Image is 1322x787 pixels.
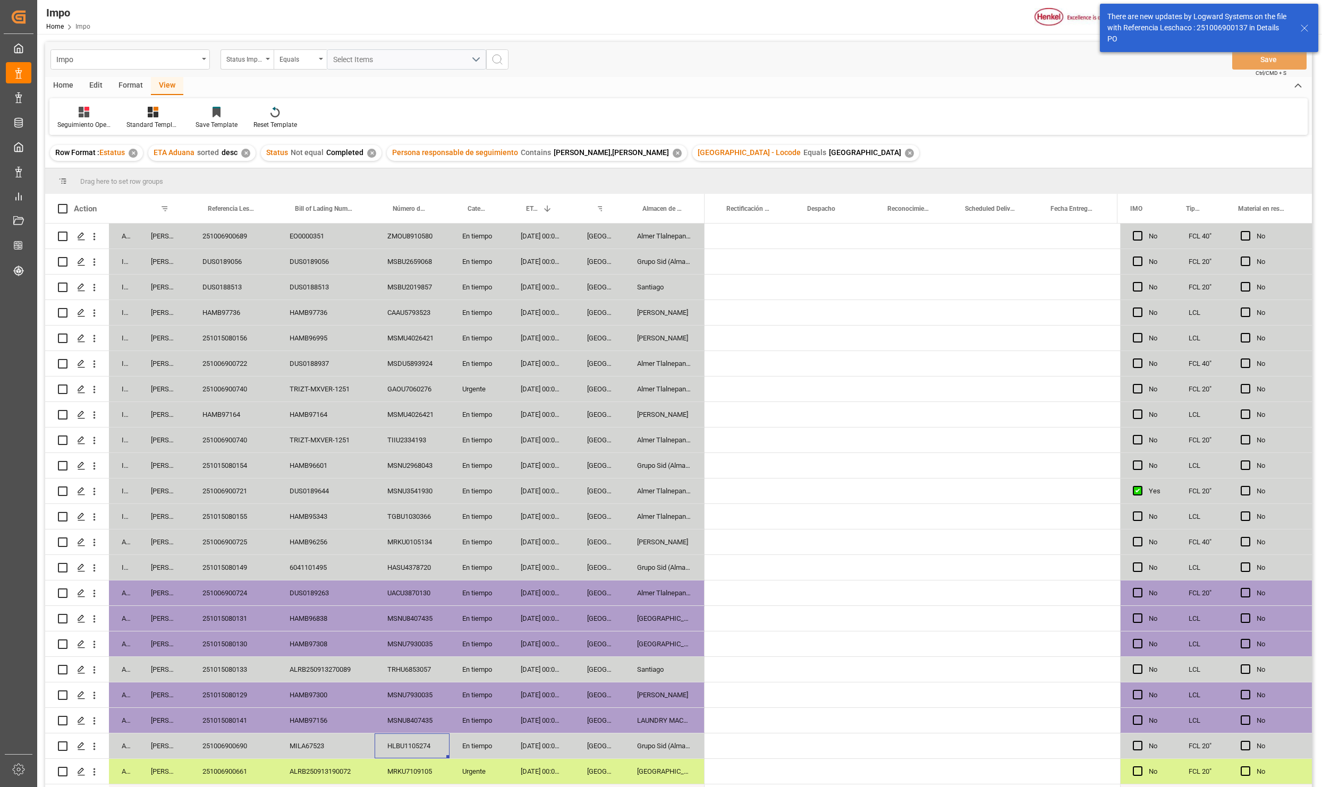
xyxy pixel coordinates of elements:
div: DUS0188513 [277,275,375,300]
div: [PERSON_NAME] [138,733,190,758]
div: Press SPACE to select this row. [1120,402,1312,427]
div: [GEOGRAPHIC_DATA] [574,300,624,325]
div: En tiempo [450,300,508,325]
div: MSNU8407435 [375,708,450,733]
div: HAMB97308 [277,631,375,656]
div: Press SPACE to select this row. [45,300,705,326]
div: [GEOGRAPHIC_DATA] [574,708,624,733]
div: In progress [109,478,138,503]
div: [GEOGRAPHIC_DATA] [574,427,624,452]
div: Press SPACE to select this row. [1120,682,1312,708]
div: Press SPACE to select this row. [1120,326,1312,351]
div: 251006900724 [190,580,277,605]
div: Press SPACE to select this row. [45,453,705,478]
div: There are new updates by Logward Systems on the file with Referencia Leschaco : 251006900137 in D... [1107,11,1290,45]
div: [GEOGRAPHIC_DATA] [574,606,624,631]
div: FCL 20" [1176,427,1228,452]
div: [PERSON_NAME] [138,682,190,707]
button: open menu [327,49,486,70]
div: En tiempo [450,733,508,758]
div: HAMB95343 [277,504,375,529]
span: [GEOGRAPHIC_DATA] - Locode [698,148,801,157]
span: [PERSON_NAME],[PERSON_NAME] [554,148,669,157]
div: Press SPACE to select this row. [45,631,705,657]
div: 251006900740 [190,427,277,452]
div: MSMU4026421 [375,402,450,427]
div: [DATE] 00:00:00 [508,657,574,682]
div: LCL [1176,453,1228,478]
div: Press SPACE to select this row. [1120,555,1312,580]
div: [PERSON_NAME] [138,529,190,554]
div: En tiempo [450,708,508,733]
div: In progress [109,453,138,478]
div: [PERSON_NAME] [138,224,190,249]
div: In progress [109,249,138,274]
div: [GEOGRAPHIC_DATA] [624,759,705,784]
div: HAMB97164 [277,402,375,427]
div: Press SPACE to select this row. [1120,249,1312,275]
div: TRIZT-MXVER-1251 [277,377,375,401]
div: View [151,77,183,95]
div: Press SPACE to select this row. [45,402,705,427]
div: HAMB97736 [190,300,277,325]
div: En tiempo [450,326,508,350]
div: Arrived [109,759,138,784]
div: HAMB97736 [277,300,375,325]
div: Press SPACE to select this row. [1120,708,1312,733]
div: Press SPACE to select this row. [45,606,705,631]
div: [DATE] 00:00:00 [508,300,574,325]
div: Press SPACE to select this row. [1120,759,1312,784]
div: En tiempo [450,351,508,376]
div: MSNU2968043 [375,453,450,478]
button: open menu [50,49,210,70]
div: [PERSON_NAME] [138,453,190,478]
div: TRHU6853057 [375,657,450,682]
div: Edit [81,77,111,95]
div: Santiago [624,657,705,682]
div: Press SPACE to select this row. [45,427,705,453]
div: Press SPACE to select this row. [45,249,705,275]
div: GAOU7060276 [375,377,450,401]
div: Arrived [109,682,138,707]
div: Equals [279,52,316,64]
div: En tiempo [450,529,508,554]
div: HAMB96256 [277,529,375,554]
div: [DATE] 00:00:00 [508,249,574,274]
div: LCL [1176,657,1228,682]
div: EO0000351 [277,224,375,249]
span: Row Format : [55,148,99,157]
div: [DATE] 00:00:00 [508,478,574,503]
span: Completed [326,148,363,157]
div: 251015080156 [190,326,277,350]
div: [DATE] 00:00:00 [508,453,574,478]
div: [GEOGRAPHIC_DATA] [574,504,624,529]
div: Press SPACE to select this row. [45,504,705,529]
div: TIIU2334193 [375,427,450,452]
div: ALRB250913270089 [277,657,375,682]
div: MRKU0105134 [375,529,450,554]
div: Home [45,77,81,95]
div: DUS0189056 [277,249,375,274]
div: TRIZT-MXVER-1251 [277,427,375,452]
div: [PERSON_NAME] [138,300,190,325]
span: ETA Aduana [154,148,194,157]
div: In progress [109,377,138,401]
div: In progress [109,275,138,300]
div: 251006900689 [190,224,277,249]
div: En tiempo [450,249,508,274]
div: LCL [1176,708,1228,733]
span: Contains [521,148,551,157]
div: Arrived [109,708,138,733]
div: HASU4378720 [375,555,450,580]
div: FCL 20" [1176,249,1228,274]
button: open menu [221,49,274,70]
div: 251015080149 [190,555,277,580]
div: [GEOGRAPHIC_DATA] [574,733,624,758]
div: LCL [1176,682,1228,707]
div: [GEOGRAPHIC_DATA] [574,326,624,350]
div: Urgente [450,759,508,784]
div: LCL [1176,555,1228,580]
div: MSNU8407435 [375,606,450,631]
div: 251006900725 [190,529,277,554]
div: Press SPACE to select this row. [1120,453,1312,478]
